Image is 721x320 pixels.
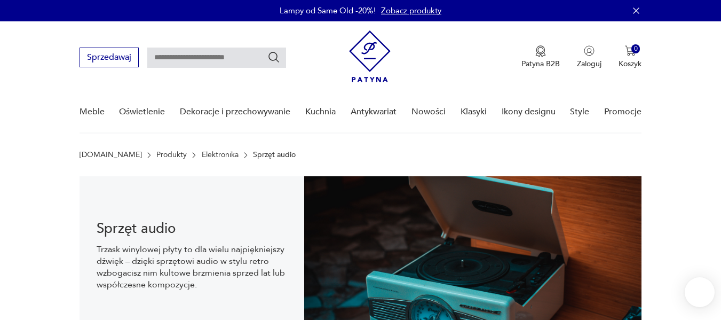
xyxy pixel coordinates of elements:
[619,59,641,69] p: Koszyk
[119,91,165,132] a: Oświetlenie
[685,277,715,307] iframe: Smartsupp widget button
[535,45,546,57] img: Ikona medalu
[280,5,376,16] p: Lampy od Same Old -20%!
[461,91,487,132] a: Klasyki
[351,91,397,132] a: Antykwariat
[80,48,139,67] button: Sprzedawaj
[180,91,290,132] a: Dekoracje i przechowywanie
[411,91,446,132] a: Nowości
[521,45,560,69] a: Ikona medaluPatyna B2B
[584,45,595,56] img: Ikonka użytkownika
[349,30,391,82] img: Patyna - sklep z meblami i dekoracjami vintage
[381,5,441,16] a: Zobacz produkty
[267,51,280,64] button: Szukaj
[604,91,641,132] a: Promocje
[253,151,296,159] p: Sprzęt audio
[619,45,641,69] button: 0Koszyk
[521,45,560,69] button: Patyna B2B
[80,151,142,159] a: [DOMAIN_NAME]
[502,91,556,132] a: Ikony designu
[305,91,336,132] a: Kuchnia
[80,54,139,62] a: Sprzedawaj
[631,44,640,53] div: 0
[521,59,560,69] p: Patyna B2B
[80,91,105,132] a: Meble
[156,151,187,159] a: Produkty
[577,45,601,69] button: Zaloguj
[202,151,239,159] a: Elektronika
[97,222,288,235] h1: Sprzęt audio
[625,45,636,56] img: Ikona koszyka
[570,91,589,132] a: Style
[97,244,288,291] p: Trzask winylowej płyty to dla wielu najpiękniejszy dźwięk – dzięki sprzętowi audio w stylu retro ...
[577,59,601,69] p: Zaloguj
